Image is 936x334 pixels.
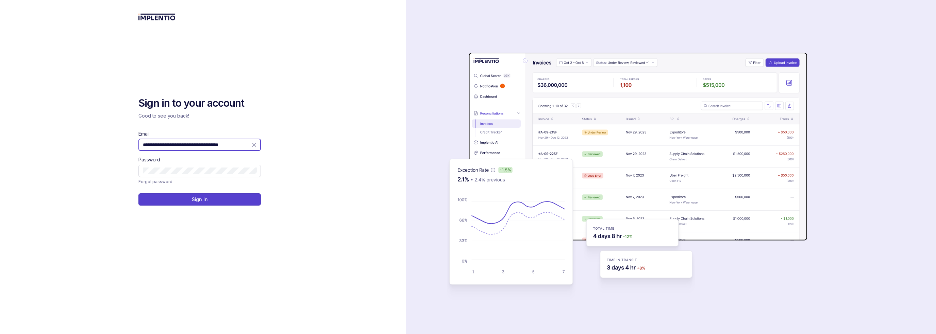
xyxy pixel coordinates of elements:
p: Forgot password [138,178,172,185]
h2: Sign in to your account [138,96,261,110]
label: Email [138,130,149,137]
button: Sign In [138,193,261,206]
a: Link Forgot password [138,178,172,185]
img: signin-background.svg [425,31,810,303]
img: logo [138,14,175,20]
p: Good to see you back! [138,112,261,119]
label: Password [138,156,160,163]
p: Sign In [192,196,208,203]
